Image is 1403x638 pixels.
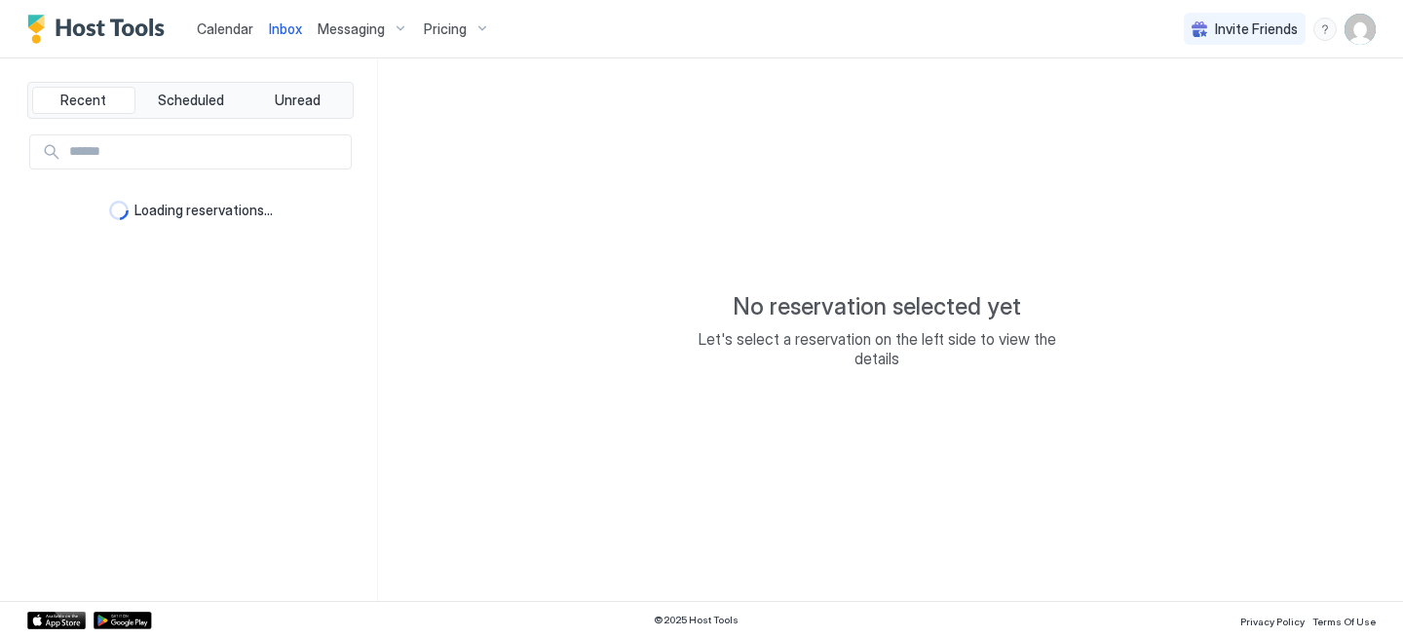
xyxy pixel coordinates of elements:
a: Inbox [269,19,302,39]
a: App Store [27,612,86,629]
div: menu [1313,18,1337,41]
div: User profile [1345,14,1376,45]
div: tab-group [27,82,354,119]
div: loading [109,201,129,220]
span: Messaging [318,20,385,38]
a: Google Play Store [94,612,152,629]
span: Scheduled [158,92,224,109]
button: Recent [32,87,135,114]
button: Unread [246,87,349,114]
span: Privacy Policy [1240,616,1305,627]
button: Scheduled [139,87,243,114]
span: Recent [60,92,106,109]
span: Invite Friends [1215,20,1298,38]
span: Let's select a reservation on the left side to view the details [682,329,1072,368]
span: No reservation selected yet [733,292,1021,321]
a: Privacy Policy [1240,610,1305,630]
input: Input Field [61,135,351,169]
span: Terms Of Use [1312,616,1376,627]
span: Unread [275,92,321,109]
span: Pricing [424,20,467,38]
a: Terms Of Use [1312,610,1376,630]
a: Calendar [197,19,253,39]
span: Inbox [269,20,302,37]
span: © 2025 Host Tools [654,614,739,626]
span: Calendar [197,20,253,37]
span: Loading reservations... [134,202,273,219]
a: Host Tools Logo [27,15,173,44]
